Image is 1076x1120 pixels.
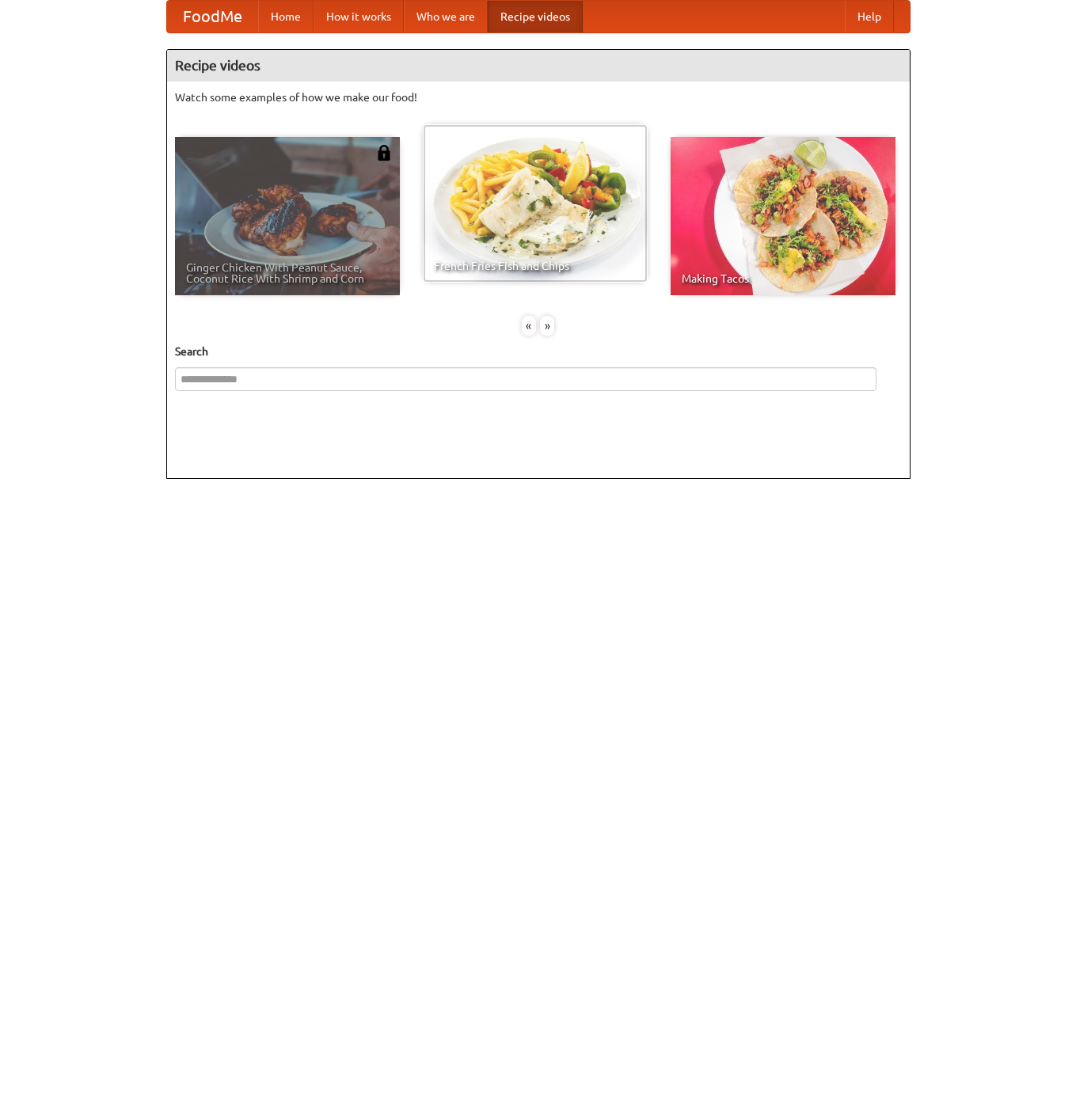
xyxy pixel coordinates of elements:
[175,89,902,105] p: Watch some examples of how we make our food!
[682,273,884,284] span: Making Tacos
[434,260,637,271] span: French Fries Fish and Chips
[423,124,648,283] a: French Fries Fish and Chips
[376,145,392,161] img: 483408.png
[671,137,895,295] a: Making Tacos
[258,1,314,32] a: Home
[522,316,536,336] div: «
[488,1,583,32] a: Recipe videos
[175,344,902,359] h5: Search
[845,1,894,32] a: Help
[404,1,488,32] a: Who we are
[167,50,910,82] h4: Recipe videos
[314,1,404,32] a: How it works
[167,1,258,32] a: FoodMe
[540,316,554,336] div: »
